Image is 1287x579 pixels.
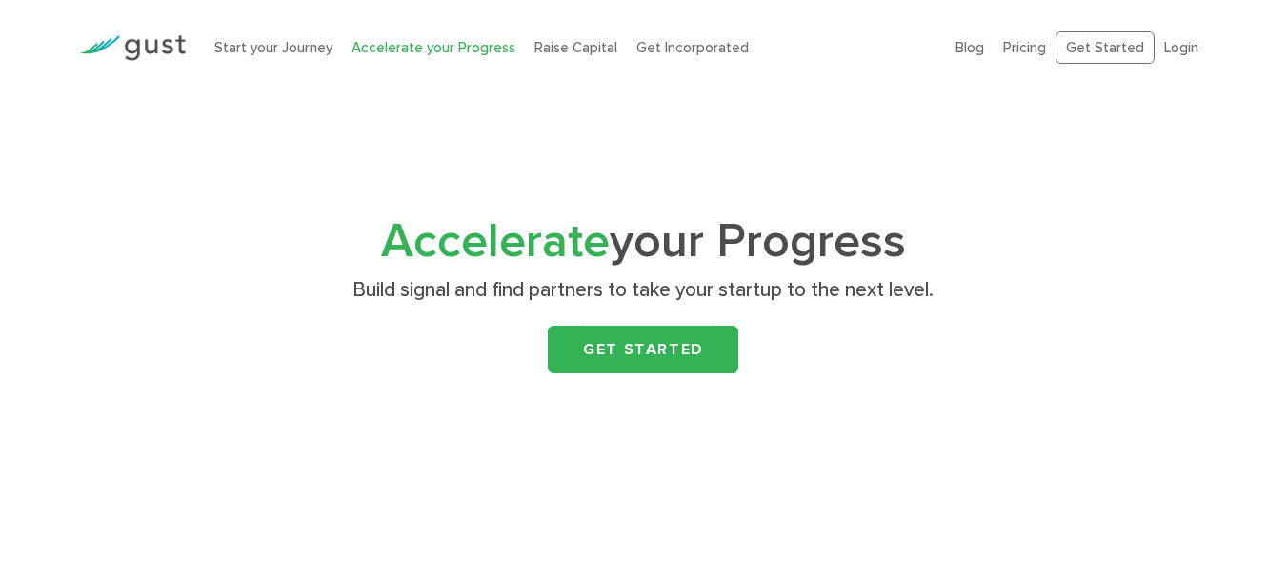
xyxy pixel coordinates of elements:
[955,39,984,56] a: Blog
[1056,31,1155,65] a: Get Started
[381,213,610,270] span: Accelerate
[1003,39,1046,56] a: Pricing
[79,35,186,61] img: Gust Logo
[214,39,332,56] a: Start your Journey
[352,39,515,56] a: Accelerate your Progress
[534,39,617,56] a: Raise Capital
[1164,39,1198,56] a: Login
[636,39,749,56] a: Get Incorporated
[548,326,738,373] a: Get Started
[274,277,1013,304] p: Build signal and find partners to take your startup to the next level.
[267,220,1019,264] h1: your Progress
